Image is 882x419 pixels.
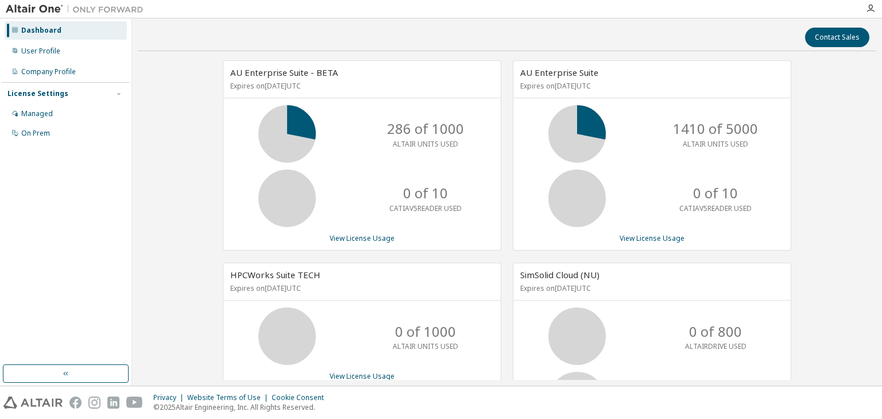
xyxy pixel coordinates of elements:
[520,81,781,91] p: Expires on [DATE] UTC
[126,397,143,409] img: youtube.svg
[153,402,331,412] p: © 2025 Altair Engineering, Inc. All Rights Reserved.
[187,393,272,402] div: Website Terms of Use
[679,203,752,213] p: CATIAV5READER USED
[520,269,599,280] span: SimSolid Cloud (NU)
[21,26,61,35] div: Dashboard
[21,47,60,56] div: User Profile
[805,28,869,47] button: Contact Sales
[6,3,149,15] img: Altair One
[153,393,187,402] div: Privacy
[393,139,458,149] p: ALTAIR UNITS USED
[395,322,456,341] p: 0 of 1000
[387,119,464,139] p: 286 of 1000
[520,67,598,78] span: AU Enterprise Suite
[389,203,462,213] p: CATIAV5READER USED
[107,397,119,409] img: linkedin.svg
[21,129,50,138] div: On Prem
[330,371,394,381] a: View License Usage
[520,283,781,293] p: Expires on [DATE] UTC
[69,397,82,409] img: facebook.svg
[272,393,331,402] div: Cookie Consent
[21,109,53,118] div: Managed
[230,283,491,293] p: Expires on [DATE] UTC
[689,322,742,341] p: 0 of 800
[230,67,338,78] span: AU Enterprise Suite - BETA
[7,89,68,98] div: License Settings
[683,139,748,149] p: ALTAIR UNITS USED
[393,341,458,351] p: ALTAIR UNITS USED
[693,183,738,203] p: 0 of 10
[230,269,320,280] span: HPCWorks Suite TECH
[330,233,394,243] a: View License Usage
[685,341,746,351] p: ALTAIRDRIVE USED
[88,397,100,409] img: instagram.svg
[620,233,684,243] a: View License Usage
[21,67,76,76] div: Company Profile
[403,183,448,203] p: 0 of 10
[3,397,63,409] img: altair_logo.svg
[673,119,758,139] p: 1410 of 5000
[230,81,491,91] p: Expires on [DATE] UTC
